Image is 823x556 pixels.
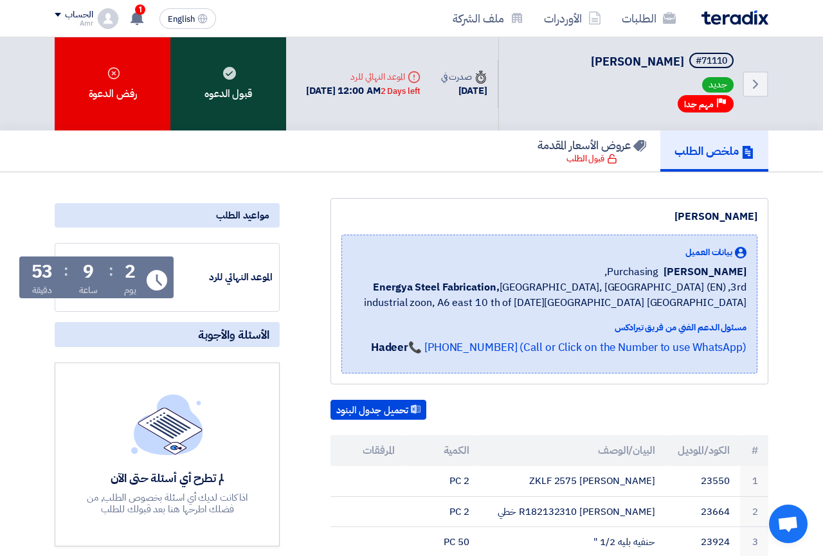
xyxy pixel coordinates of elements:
img: profile_test.png [98,8,118,29]
strong: Hadeer [371,339,408,355]
div: 53 [32,263,53,281]
div: 2 [125,263,136,281]
button: تحميل جدول البنود [330,400,426,420]
div: يوم [124,283,136,297]
a: الأوردرات [534,3,611,33]
span: بيانات العميل [685,246,732,259]
div: لم تطرح أي أسئلة حتى الآن [73,471,261,485]
div: : [109,259,113,282]
span: English [168,15,195,24]
img: Teradix logo [701,10,768,25]
div: الموعد النهائي للرد [176,270,273,285]
div: قبول الطلب [566,152,617,165]
div: دقيقة [32,283,52,297]
div: 9 [83,263,94,281]
td: 2 PC [405,496,480,527]
td: 23550 [665,466,740,496]
div: [PERSON_NAME] [341,209,757,224]
td: 2 [740,496,769,527]
div: #71110 [696,57,727,66]
div: رفض الدعوة [55,37,170,130]
td: R182132310 [PERSON_NAME] خطي [479,496,665,527]
img: empty_state_list.svg [131,394,203,454]
a: Open chat [769,505,808,543]
span: [GEOGRAPHIC_DATA], [GEOGRAPHIC_DATA] (EN) ,3rd industrial zoon, A6 east 10 th of [DATE][GEOGRAPHI... [352,280,746,310]
div: مسئول الدعم الفني من فريق تيرادكس [352,321,746,334]
button: English [159,8,216,29]
span: 1 [135,4,145,15]
h5: عروض الأسعار المقدمة [538,138,646,152]
td: 23664 [665,496,740,527]
th: # [740,435,769,466]
b: Energya Steel Fabrication, [373,280,499,295]
td: ZKLF 2575 [PERSON_NAME] [479,466,665,496]
div: ساعة [79,283,98,297]
th: البيان/الوصف [479,435,665,466]
span: [PERSON_NAME] [591,53,684,70]
a: ملخص الطلب [660,130,768,172]
a: الطلبات [611,3,686,33]
div: 2 Days left [381,85,421,98]
td: 1 [740,466,769,496]
h5: رولمان بلي [591,53,736,71]
div: الحساب [65,10,93,21]
span: مهم جدا [684,98,714,111]
a: عروض الأسعار المقدمة قبول الطلب [523,130,660,172]
td: 2 PC [405,466,480,496]
div: قبول الدعوه [170,37,286,130]
th: المرفقات [330,435,405,466]
span: [PERSON_NAME] [664,264,746,280]
h5: ملخص الطلب [674,143,754,158]
div: صدرت في [441,70,487,84]
th: الكمية [405,435,480,466]
span: Purchasing, [604,264,658,280]
div: [DATE] [441,84,487,98]
div: مواعيد الطلب [55,203,280,228]
div: Amr [55,20,93,27]
span: جديد [702,77,734,93]
div: اذا كانت لديك أي اسئلة بخصوص الطلب, من فضلك اطرحها هنا بعد قبولك للطلب [73,492,261,515]
div: [DATE] 12:00 AM [306,84,420,98]
div: : [64,259,68,282]
div: الموعد النهائي للرد [306,70,420,84]
a: 📞 [PHONE_NUMBER] (Call or Click on the Number to use WhatsApp) [408,339,746,355]
span: الأسئلة والأجوبة [198,327,269,342]
th: الكود/الموديل [665,435,740,466]
a: ملف الشركة [442,3,534,33]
